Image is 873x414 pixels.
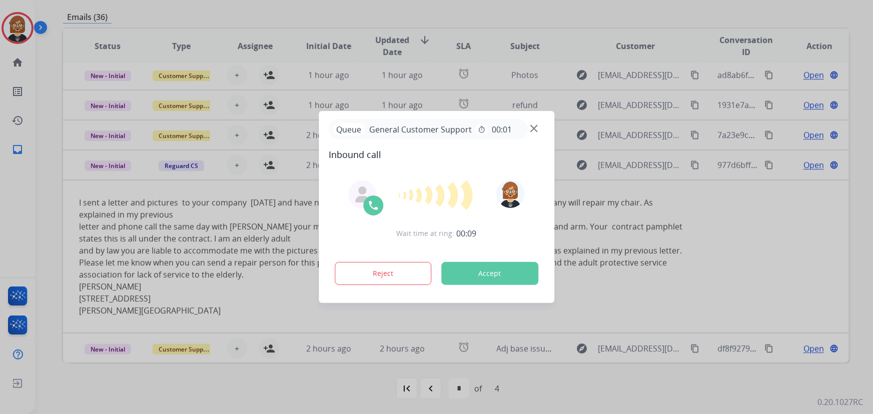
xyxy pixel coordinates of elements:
img: agent-avatar [354,186,370,202]
span: Inbound call [329,147,544,161]
span: 00:09 [457,227,477,239]
img: avatar [497,180,525,208]
p: Queue [333,123,365,135]
img: call-icon [367,199,379,211]
span: General Customer Support [365,123,476,135]
mat-icon: timer [478,125,486,133]
p: 0.20.1027RC [817,396,863,408]
button: Accept [441,262,538,285]
span: 00:01 [492,123,512,135]
button: Reject [335,262,432,285]
span: Wait time at ring: [397,228,455,238]
img: close-button [530,125,538,132]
